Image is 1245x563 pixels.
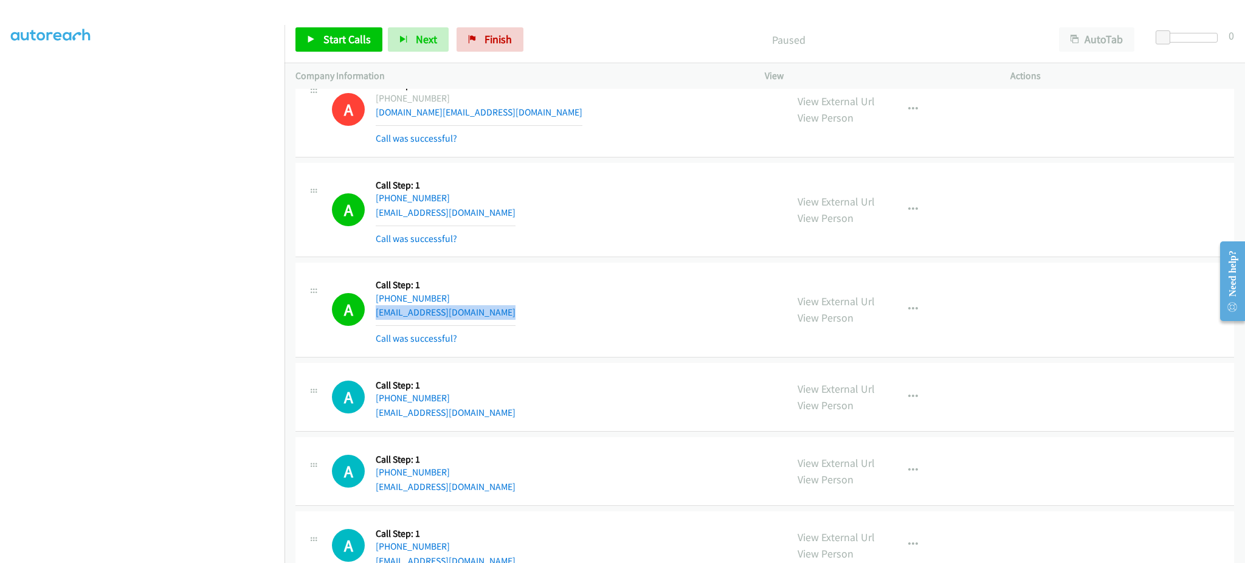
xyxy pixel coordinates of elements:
[376,192,450,204] a: [PHONE_NUMBER]
[798,547,854,561] a: View Person
[376,133,457,144] a: Call was successful?
[798,94,875,108] a: View External Url
[376,292,450,304] a: [PHONE_NUMBER]
[798,382,875,396] a: View External Url
[798,311,854,325] a: View Person
[295,27,382,52] a: Start Calls
[332,193,365,226] h1: A
[1059,27,1134,52] button: AutoTab
[485,32,512,46] span: Finish
[376,306,516,318] a: [EMAIL_ADDRESS][DOMAIN_NAME]
[376,179,516,192] h5: Call Step: 1
[376,233,457,244] a: Call was successful?
[798,456,875,470] a: View External Url
[376,207,516,218] a: [EMAIL_ADDRESS][DOMAIN_NAME]
[295,69,743,83] p: Company Information
[376,106,582,118] a: [DOMAIN_NAME][EMAIL_ADDRESS][DOMAIN_NAME]
[798,294,875,308] a: View External Url
[1010,69,1234,83] p: Actions
[388,27,449,52] button: Next
[332,455,365,488] h1: A
[376,91,582,106] div: [PHONE_NUMBER]
[540,32,1037,48] p: Paused
[798,530,875,544] a: View External Url
[765,69,988,83] p: View
[798,211,854,225] a: View Person
[332,293,365,326] h1: A
[416,32,437,46] span: Next
[376,407,516,418] a: [EMAIL_ADDRESS][DOMAIN_NAME]
[332,455,365,488] div: The call is yet to be attempted
[376,481,516,492] a: [EMAIL_ADDRESS][DOMAIN_NAME]
[323,32,371,46] span: Start Calls
[1210,233,1245,330] iframe: Resource Center
[332,381,365,413] div: The call is yet to be attempted
[798,195,875,209] a: View External Url
[376,279,516,291] h5: Call Step: 1
[1229,27,1234,44] div: 0
[798,398,854,412] a: View Person
[376,528,516,540] h5: Call Step: 1
[376,541,450,552] a: [PHONE_NUMBER]
[376,466,450,478] a: [PHONE_NUMBER]
[376,333,457,344] a: Call was successful?
[332,93,365,126] h1: A
[798,472,854,486] a: View Person
[332,529,365,562] div: The call is yet to be attempted
[332,381,365,413] h1: A
[376,454,516,466] h5: Call Step: 1
[376,392,450,404] a: [PHONE_NUMBER]
[457,27,523,52] a: Finish
[376,379,516,392] h5: Call Step: 1
[798,111,854,125] a: View Person
[332,529,365,562] h1: A
[1162,33,1218,43] div: Delay between calls (in seconds)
